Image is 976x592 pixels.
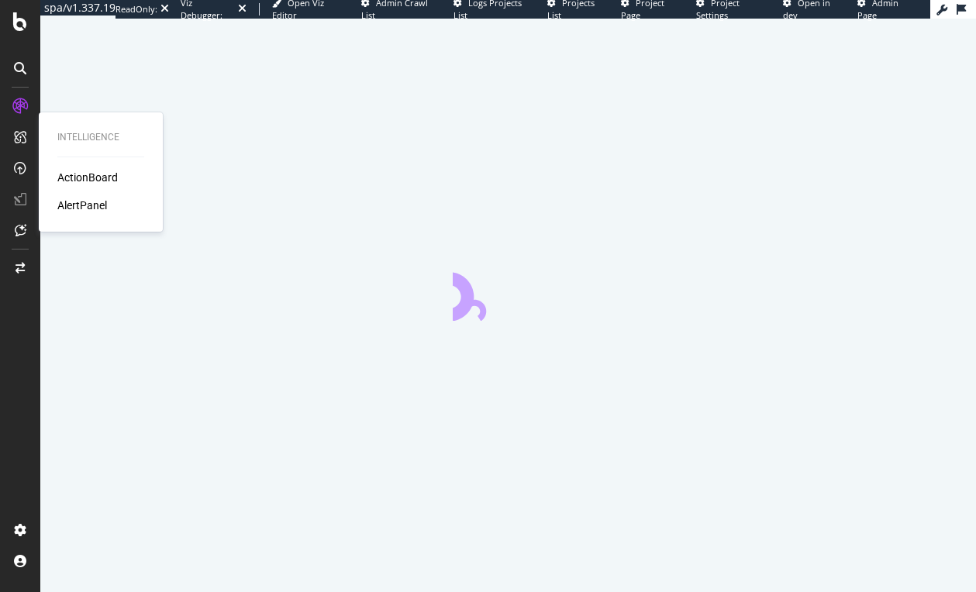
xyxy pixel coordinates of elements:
[57,198,107,213] a: AlertPanel
[116,3,157,15] div: ReadOnly:
[453,265,564,321] div: animation
[57,170,118,185] a: ActionBoard
[57,131,144,144] div: Intelligence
